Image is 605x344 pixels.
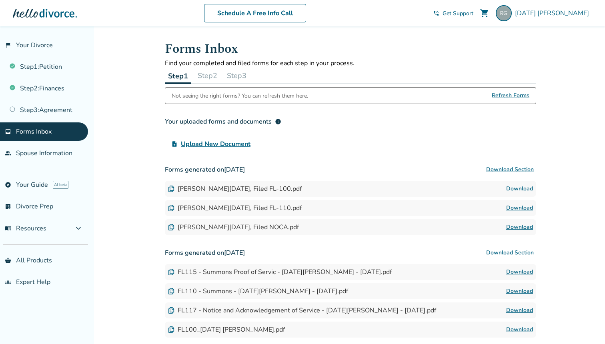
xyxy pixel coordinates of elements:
[506,222,533,232] a: Download
[5,128,11,135] span: inbox
[53,181,68,189] span: AI beta
[181,139,250,149] span: Upload New Document
[194,68,220,84] button: Step2
[168,224,174,230] img: Document
[5,182,11,188] span: explore
[506,203,533,213] a: Download
[443,10,473,17] span: Get Support
[275,118,281,125] span: info
[506,286,533,296] a: Download
[165,245,536,261] h3: Forms generated on [DATE]
[5,257,11,264] span: shopping_basket
[168,287,348,296] div: FL110 - Summons - [DATE][PERSON_NAME] - [DATE].pdf
[492,88,529,104] span: Refresh Forms
[168,205,174,211] img: Document
[506,325,533,334] a: Download
[433,10,473,17] a: phone_in_talkGet Support
[165,39,536,59] h1: Forms Inbox
[168,186,174,192] img: Document
[484,245,536,261] button: Download Section
[5,42,11,48] span: flag_2
[5,225,11,232] span: menu_book
[5,224,46,233] span: Resources
[168,307,174,314] img: Document
[484,162,536,178] button: Download Section
[165,117,281,126] div: Your uploaded forms and documents
[168,325,285,334] div: FL100_[DATE] [PERSON_NAME].pdf
[74,224,83,233] span: expand_more
[506,184,533,194] a: Download
[506,306,533,315] a: Download
[168,204,302,212] div: [PERSON_NAME][DATE], Filed FL-110.pdf
[16,127,52,136] span: Forms Inbox
[433,10,439,16] span: phone_in_talk
[168,326,174,333] img: Document
[168,288,174,294] img: Document
[165,59,536,68] p: Find your completed and filed forms for each step in your process.
[172,88,308,104] div: Not seeing the right forms? You can refresh them here.
[168,306,436,315] div: FL117 - Notice and Acknowledgement of Service - [DATE][PERSON_NAME] - [DATE].pdf
[165,162,536,178] h3: Forms generated on [DATE]
[506,267,533,277] a: Download
[168,268,392,276] div: FL115 - Summons Proof of Servic - [DATE][PERSON_NAME] - [DATE].pdf
[168,223,299,232] div: [PERSON_NAME][DATE], Filed NOCA.pdf
[171,141,178,147] span: upload_file
[496,5,512,21] img: raja.gangopadhya@gmail.com
[480,8,489,18] span: shopping_cart
[204,4,306,22] a: Schedule A Free Info Call
[224,68,250,84] button: Step3
[5,279,11,285] span: groups
[5,150,11,156] span: people
[165,68,191,84] button: Step1
[565,306,605,344] iframe: Chat Widget
[168,269,174,275] img: Document
[5,203,11,210] span: list_alt_check
[168,184,302,193] div: [PERSON_NAME][DATE], Filed FL-100.pdf
[515,9,592,18] span: [DATE] [PERSON_NAME]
